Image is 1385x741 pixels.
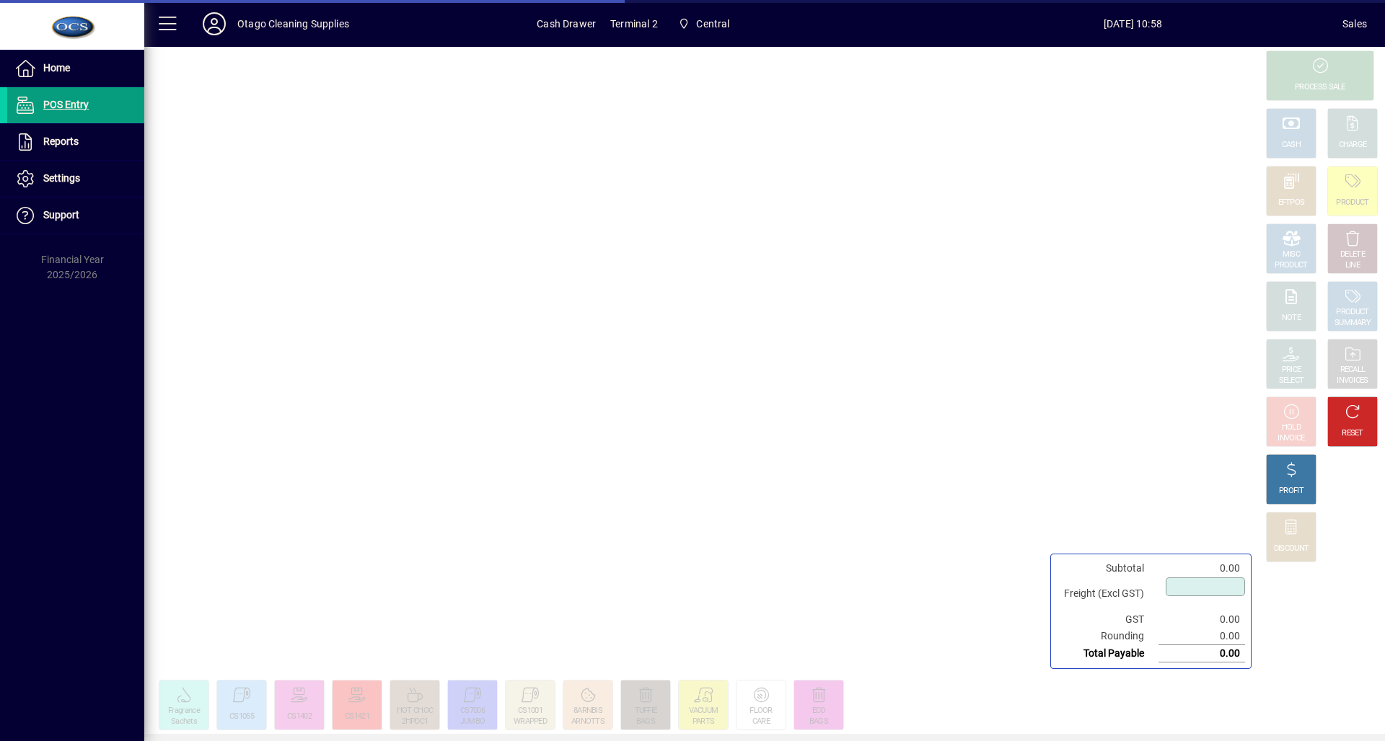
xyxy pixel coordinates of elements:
span: Support [43,209,79,221]
a: Home [7,50,144,86]
span: Home [43,62,70,74]
a: Settings [7,161,144,197]
td: Rounding [1057,628,1158,645]
td: GST [1057,611,1158,628]
div: BAGS [636,716,655,727]
div: NOTE [1282,313,1301,324]
span: [DATE] 10:58 [923,12,1342,35]
div: Sales [1342,12,1367,35]
div: CS7006 [460,706,485,716]
span: Central [696,12,729,35]
div: RESET [1342,428,1363,439]
td: 0.00 [1158,645,1245,662]
div: DELETE [1340,249,1365,260]
div: RECALL [1340,365,1366,376]
td: Total Payable [1057,645,1158,662]
button: Profile [191,11,237,37]
td: Subtotal [1057,560,1158,577]
div: EFTPOS [1278,198,1305,208]
div: INVOICES [1337,376,1368,386]
div: FLOOR [749,706,773,716]
div: Fragrance [168,706,200,716]
div: VACUUM [689,706,718,716]
div: HOLD [1282,422,1301,433]
div: CS1001 [518,706,542,716]
div: 8ARNBIS [573,706,602,716]
div: PRICE [1282,365,1301,376]
div: DISCOUNT [1274,543,1309,554]
td: 0.00 [1158,560,1245,577]
div: HOT CHOC [397,706,433,716]
div: BAGS [809,716,828,727]
div: WRAPPED [514,716,547,727]
td: 0.00 [1158,628,1245,645]
span: Reports [43,136,79,147]
td: 0.00 [1158,611,1245,628]
div: Otago Cleaning Supplies [237,12,349,35]
div: ECO [812,706,826,716]
div: TUFFIE [635,706,657,716]
div: CS1055 [229,711,254,722]
div: PRODUCT [1336,307,1368,318]
div: INVOICE [1278,433,1304,444]
div: PRODUCT [1336,198,1368,208]
div: CS1421 [345,711,369,722]
span: Cash Drawer [537,12,596,35]
span: Settings [43,172,80,184]
div: CHARGE [1339,140,1367,151]
div: PROFIT [1279,486,1303,497]
div: PARTS [692,716,715,727]
div: JUMBO [460,716,485,727]
div: Sachets [171,716,197,727]
span: Terminal 2 [610,12,658,35]
div: 2HPDC1 [402,716,428,727]
div: CARE [752,716,770,727]
div: SUMMARY [1335,318,1371,329]
a: Support [7,198,144,234]
div: SELECT [1279,376,1304,386]
a: Reports [7,124,144,160]
div: ARNOTTS [571,716,604,727]
td: Freight (Excl GST) [1057,577,1158,611]
div: PROCESS SALE [1295,82,1345,93]
span: Central [672,11,736,37]
div: MISC [1283,249,1300,260]
div: CS1402 [287,711,312,722]
div: LINE [1345,260,1360,271]
div: CASH [1282,140,1301,151]
div: PRODUCT [1275,260,1307,271]
span: POS Entry [43,99,89,110]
